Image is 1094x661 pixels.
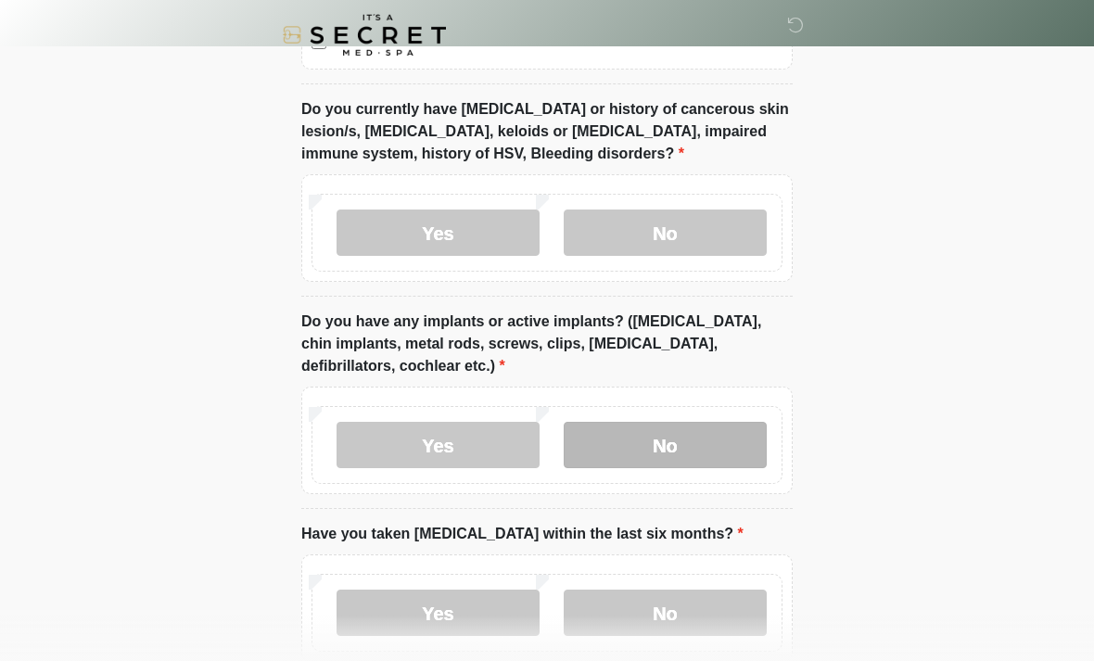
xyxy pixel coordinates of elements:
[283,14,446,56] img: It's A Secret Med Spa Logo
[337,210,540,256] label: Yes
[564,422,767,468] label: No
[564,590,767,636] label: No
[337,590,540,636] label: Yes
[301,523,744,545] label: Have you taken [MEDICAL_DATA] within the last six months?
[564,210,767,256] label: No
[301,311,793,377] label: Do you have any implants or active implants? ([MEDICAL_DATA], chin implants, metal rods, screws, ...
[301,98,793,165] label: Do you currently have [MEDICAL_DATA] or history of cancerous skin lesion/s, [MEDICAL_DATA], keloi...
[337,422,540,468] label: Yes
